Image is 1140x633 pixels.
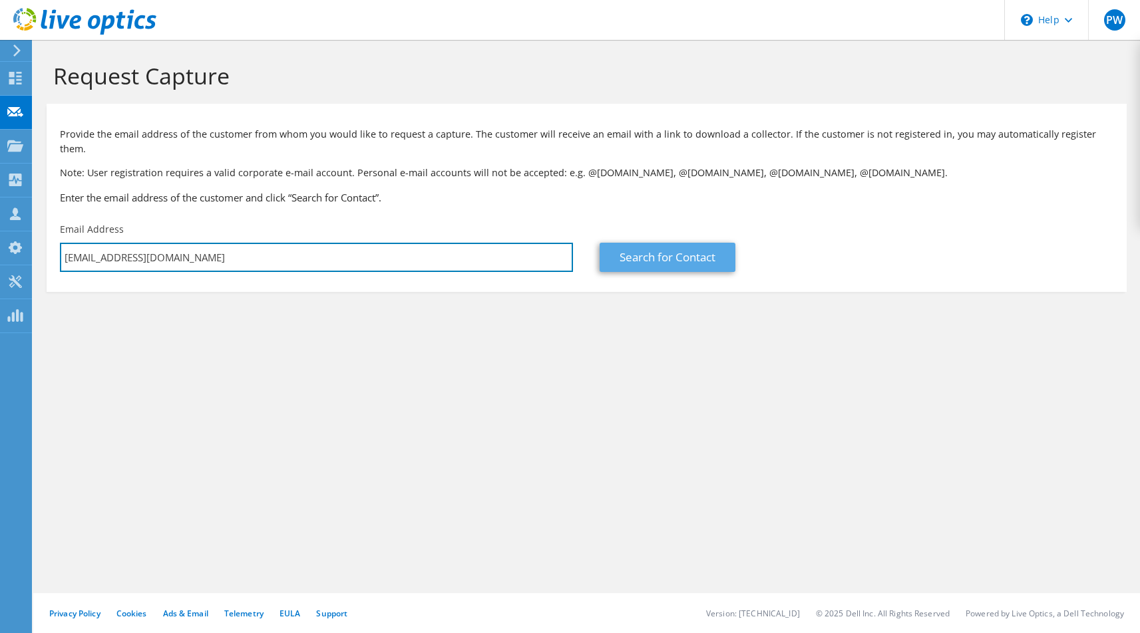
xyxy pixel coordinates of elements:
label: Email Address [60,223,124,236]
a: EULA [280,608,300,619]
a: Search for Contact [600,243,735,272]
svg: \n [1021,14,1033,26]
a: Ads & Email [163,608,208,619]
li: Powered by Live Optics, a Dell Technology [966,608,1124,619]
p: Provide the email address of the customer from whom you would like to request a capture. The cust... [60,127,1113,156]
a: Telemetry [224,608,264,619]
li: © 2025 Dell Inc. All Rights Reserved [816,608,950,619]
a: Cookies [116,608,147,619]
p: Note: User registration requires a valid corporate e-mail account. Personal e-mail accounts will ... [60,166,1113,180]
h3: Enter the email address of the customer and click “Search for Contact”. [60,190,1113,205]
li: Version: [TECHNICAL_ID] [706,608,800,619]
span: PW [1104,9,1125,31]
a: Support [316,608,347,619]
h1: Request Capture [53,62,1113,90]
a: Privacy Policy [49,608,100,619]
